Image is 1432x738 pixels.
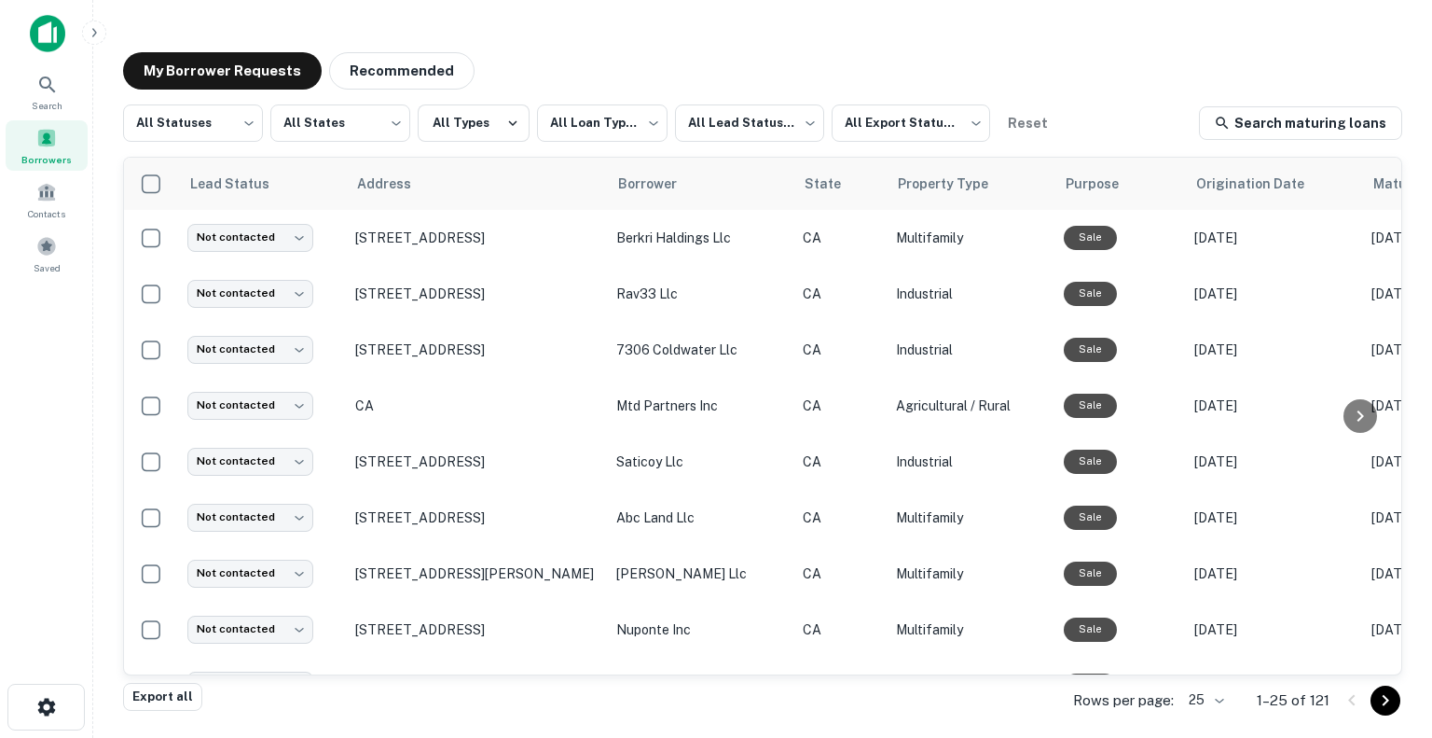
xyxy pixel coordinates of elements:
a: Contacts [6,174,88,225]
span: Borrower [618,173,701,195]
p: nuponte inc [616,620,784,640]
p: CA [803,620,877,640]
div: Not contacted [187,504,313,531]
button: Recommended [329,52,475,90]
p: Agricultural / Rural [896,396,1045,416]
p: CA [803,508,877,528]
p: [STREET_ADDRESS] [355,285,598,302]
p: [STREET_ADDRESS] [355,341,598,358]
p: berkri haldings llc [616,228,784,248]
span: Property Type [898,173,1012,195]
p: CA [355,397,598,414]
p: CA [803,396,877,416]
img: capitalize-icon.png [30,15,65,52]
p: [PERSON_NAME] llc [616,564,784,584]
div: Sale [1064,618,1117,641]
span: State [805,173,865,195]
p: Industrial [896,340,1045,360]
p: mtd partners inc [616,396,784,416]
div: All States [270,99,410,147]
div: All Export Statuses [832,99,990,147]
p: Multifamily [896,564,1045,584]
p: Multifamily [896,228,1045,248]
div: All Lead Statuses [675,99,824,147]
p: 1–25 of 121 [1257,689,1329,712]
a: Saved [6,229,88,279]
p: Multifamily [896,620,1045,640]
p: 7306 coldwater llc [616,340,784,360]
button: Export all [123,683,202,711]
span: Lead Status [189,173,294,195]
th: Property Type [887,158,1054,210]
th: Address [346,158,607,210]
p: CA [803,284,877,304]
p: Multifamily [896,508,1045,528]
div: Not contacted [187,616,313,643]
div: Not contacted [187,560,313,587]
p: rav33 llc [616,284,784,304]
div: Not contacted [187,392,313,419]
p: saticoy llc [616,452,784,472]
div: Not contacted [187,336,313,363]
p: Industrial [896,284,1045,304]
p: [DATE] [1194,620,1353,640]
div: Not contacted [187,448,313,475]
p: CA [803,340,877,360]
p: CA [803,452,877,472]
p: [STREET_ADDRESS][PERSON_NAME] [355,565,598,582]
span: Saved [34,260,61,275]
span: Address [357,173,435,195]
th: State [793,158,887,210]
p: Rows per page: [1073,689,1174,712]
th: Lead Status [178,158,346,210]
p: CA [803,564,877,584]
button: Reset [998,104,1057,142]
p: [STREET_ADDRESS] [355,509,598,526]
span: Search [32,98,62,113]
p: [STREET_ADDRESS] [355,230,598,246]
p: CA [803,228,877,248]
p: Industrial [896,452,1045,472]
div: Not contacted [187,224,313,251]
p: abc land llc [616,508,784,528]
button: All Types [418,104,530,142]
button: My Borrower Requests [123,52,322,90]
button: Go to next page [1370,686,1400,716]
div: All Statuses [123,99,263,147]
p: [STREET_ADDRESS] [355,621,598,638]
div: Not contacted [187,672,313,699]
span: Borrowers [21,152,72,167]
a: Search [6,66,88,117]
a: Borrowers [6,120,88,171]
span: Contacts [28,206,65,221]
div: 25 [1181,687,1227,714]
div: All Loan Types [537,99,668,147]
p: [STREET_ADDRESS] [355,453,598,470]
div: Sale [1064,674,1117,697]
div: Not contacted [187,280,313,307]
th: Borrower [607,158,793,210]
